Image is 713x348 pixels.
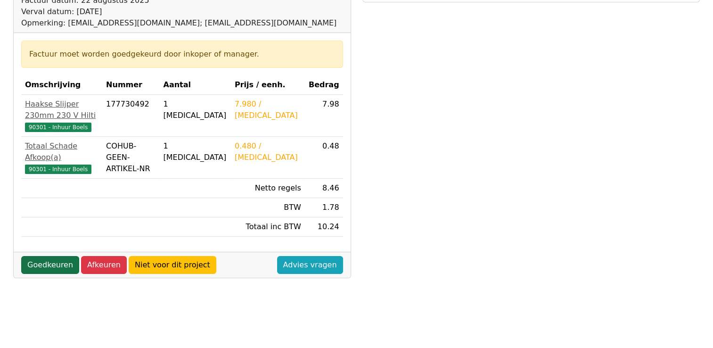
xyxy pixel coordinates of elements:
[129,256,216,274] a: Niet voor dit project
[159,75,230,95] th: Aantal
[163,141,227,163] div: 1 [MEDICAL_DATA]
[102,95,159,137] td: 177730492
[231,198,305,217] td: BTW
[305,179,343,198] td: 8.46
[21,6,336,17] div: Verval datum: [DATE]
[231,217,305,237] td: Totaal inc BTW
[25,141,98,163] div: Totaal Schade Afkoop(a)
[102,137,159,179] td: COHUB-GEEN-ARTIKEL-NR
[25,141,98,174] a: Totaal Schade Afkoop(a)90301 - Inhuur Boels
[21,75,102,95] th: Omschrijving
[29,49,335,60] div: Factuur moet worden goedgekeurd door inkoper of manager.
[235,141,301,163] div: 0.480 / [MEDICAL_DATA]
[102,75,159,95] th: Nummer
[25,99,98,121] div: Haakse Slijper 230mm 230 V Hilti
[25,99,98,133] a: Haakse Slijper 230mm 230 V Hilti90301 - Inhuur Boels
[21,17,336,29] div: Opmerking: [EMAIL_ADDRESS][DOMAIN_NAME]; [EMAIL_ADDRESS][DOMAIN_NAME]
[25,165,91,174] span: 90301 - Inhuur Boels
[231,179,305,198] td: Netto regels
[231,75,305,95] th: Prijs / eenh.
[25,123,91,132] span: 90301 - Inhuur Boels
[163,99,227,121] div: 1 [MEDICAL_DATA]
[21,256,79,274] a: Goedkeuren
[81,256,127,274] a: Afkeuren
[305,137,343,179] td: 0.48
[235,99,301,121] div: 7.980 / [MEDICAL_DATA]
[305,217,343,237] td: 10.24
[305,198,343,217] td: 1.78
[305,95,343,137] td: 7.98
[305,75,343,95] th: Bedrag
[277,256,343,274] a: Advies vragen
